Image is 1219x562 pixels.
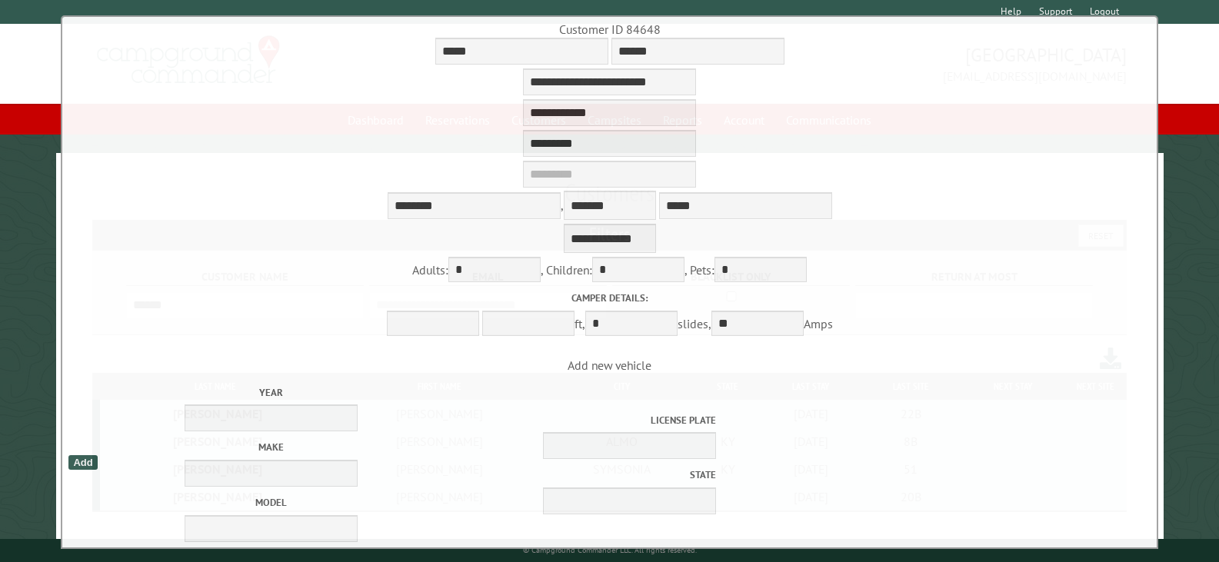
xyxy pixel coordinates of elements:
[423,413,716,427] label: License Plate
[66,21,1153,38] div: Customer ID 84648
[66,130,1153,257] div: ,
[66,357,1153,552] span: Add new vehicle
[68,455,97,470] div: Add
[523,545,697,555] small: © Campground Commander LLC. All rights reserved.
[125,495,418,510] label: Model
[423,467,716,482] label: State
[66,291,1153,305] label: Camper details:
[66,291,1153,339] div: ft, slides, Amps
[125,440,418,454] label: Make
[66,257,1153,286] div: Adults: , Children: , Pets:
[125,385,418,400] label: Year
